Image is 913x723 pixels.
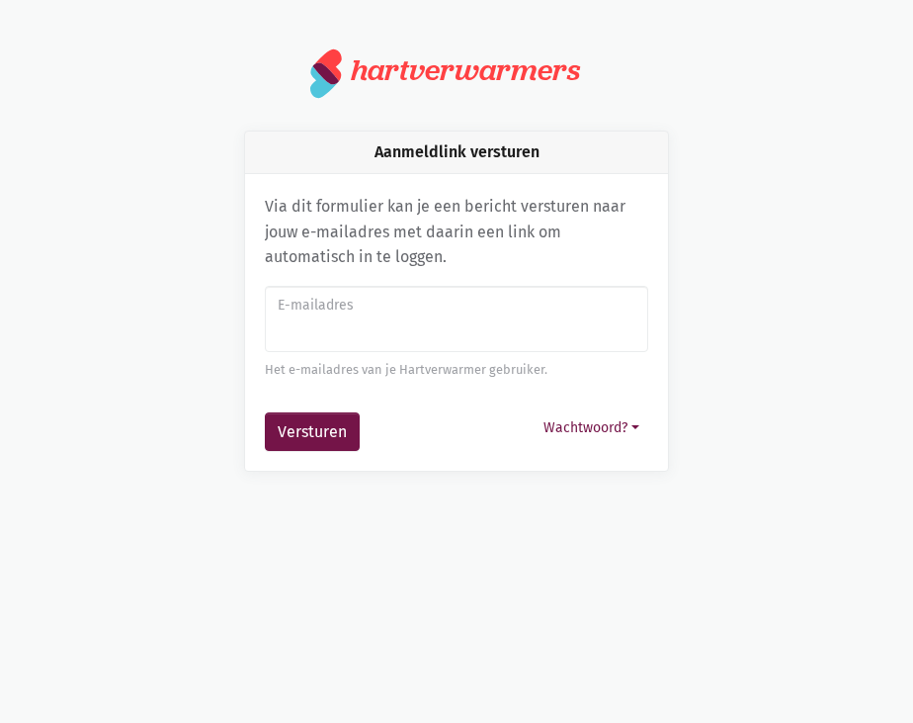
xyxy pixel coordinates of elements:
[351,54,580,88] div: hartverwarmers
[265,412,360,452] button: Versturen
[265,360,648,380] div: Het e-mailadres van je Hartverwarmer gebruiker.
[265,194,648,270] p: Via dit formulier kan je een bericht versturen naar jouw e-mailadres met daarin een link om autom...
[245,132,668,174] div: Aanmeldlink versturen
[310,47,604,99] a: hartverwarmers
[278,295,635,316] label: E-mailadres
[265,286,648,452] form: Aanmeldlink versturen
[310,47,343,99] img: logo.svg
[535,412,648,443] button: Wachtwoord?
